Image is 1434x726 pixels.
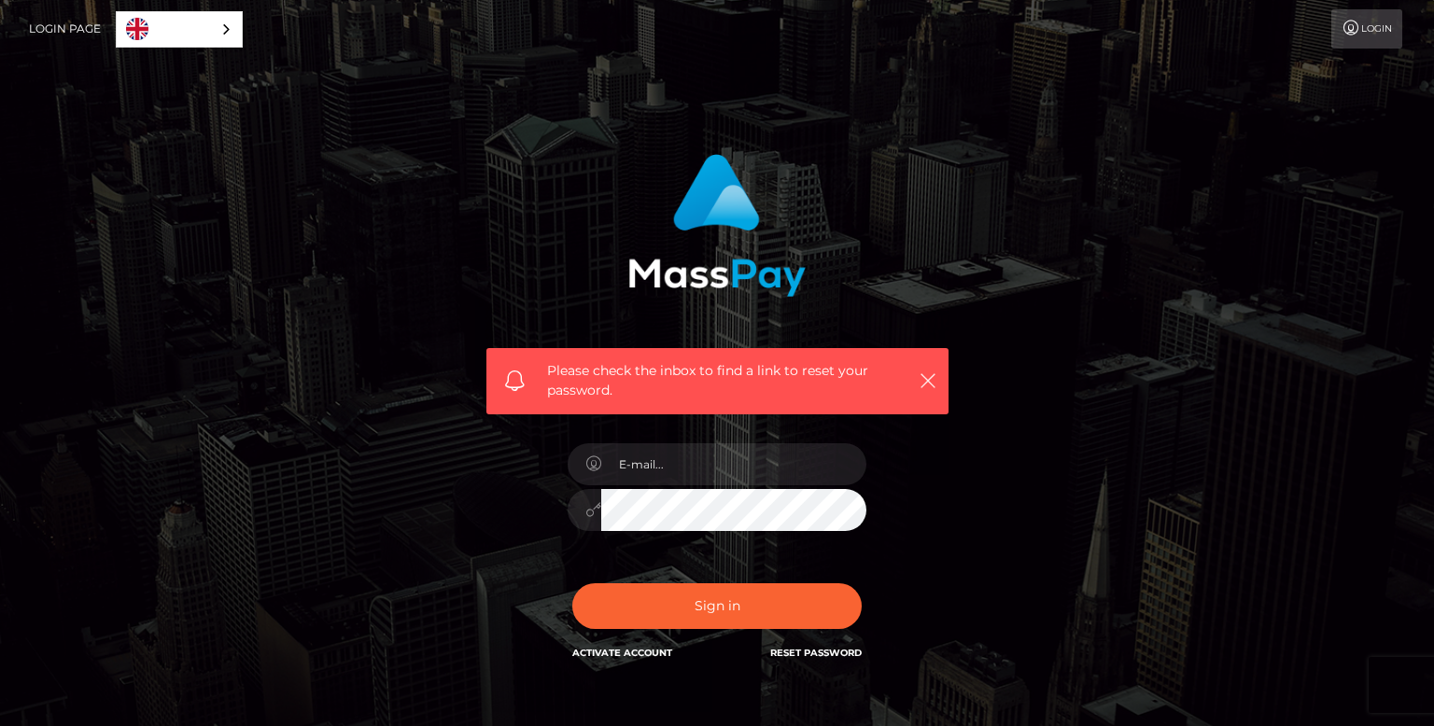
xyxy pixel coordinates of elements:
[572,647,672,659] a: Activate Account
[572,583,862,629] button: Sign in
[29,9,101,49] a: Login Page
[628,154,806,297] img: MassPay Login
[770,647,862,659] a: Reset Password
[117,12,242,47] a: English
[1331,9,1402,49] a: Login
[601,443,866,485] input: E-mail...
[116,11,243,48] div: Language
[547,361,888,400] span: Please check the inbox to find a link to reset your password.
[116,11,243,48] aside: Language selected: English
